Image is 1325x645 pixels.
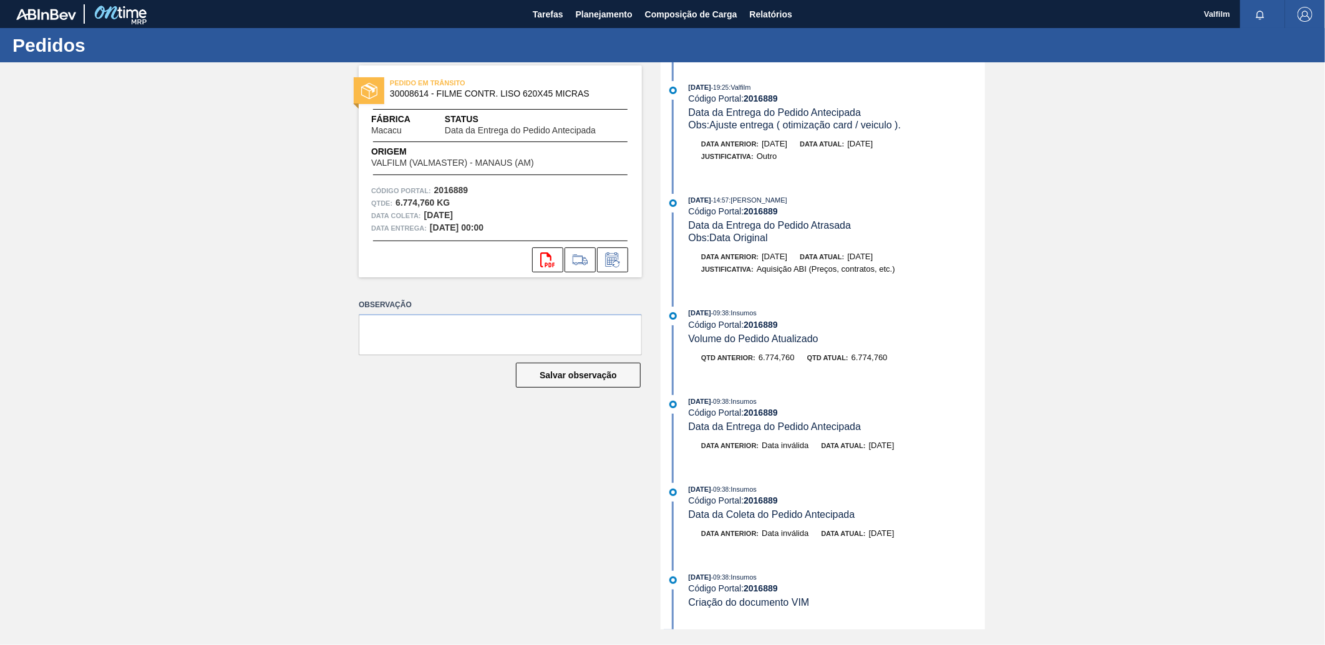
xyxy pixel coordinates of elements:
[669,489,677,496] img: atual
[371,158,534,168] span: VALFILM (VALMASTER) - MANAUS (AM)
[12,38,234,52] h1: Pedidos
[701,140,759,148] span: Data anterior:
[744,320,778,330] strong: 2016889
[711,310,729,317] span: - 09:38
[645,7,737,22] span: Composição de Carga
[424,210,453,220] strong: [DATE]
[390,77,565,89] span: PEDIDO EM TRÂNSITO
[371,184,431,197] span: Código Portal:
[701,530,759,537] span: Data anterior:
[744,408,778,418] strong: 2016889
[689,597,810,608] span: Criação do documento VIM
[689,220,852,231] span: Data da Entrega do Pedido Atrasada
[359,296,642,314] label: Observação
[689,232,768,243] span: Obs: Data Original
[396,198,450,208] strong: 6.774,760 KG
[689,84,711,91] span: [DATE]
[371,222,427,234] span: Data entrega:
[757,264,895,274] span: Aquisição ABI (Preços, contratos, etc.)
[729,398,757,405] span: : Insumos
[371,113,441,126] span: Fábrica
[371,126,402,135] span: Macacu
[516,363,641,388] button: Salvar observação
[701,265,754,273] span: Justificativa:
[701,253,759,260] span: Data anterior:
[711,574,729,581] span: - 09:38
[689,206,985,216] div: Código Portal:
[689,583,985,593] div: Código Portal:
[847,139,873,148] span: [DATE]
[869,528,895,538] span: [DATE]
[689,120,901,130] span: Obs: Ajuste entrega ( otimização card / veiculo ).
[821,442,865,449] span: Data atual:
[744,583,778,593] strong: 2016889
[800,140,844,148] span: Data atual:
[762,252,787,261] span: [DATE]
[669,401,677,408] img: atual
[689,107,861,118] span: Data da Entrega do Pedido Antecipada
[689,509,855,520] span: Data da Coleta do Pedido Antecipada
[565,247,596,272] div: Ir para Composição de Carga
[800,253,844,260] span: Data atual:
[852,353,888,362] span: 6.774,760
[689,196,711,204] span: [DATE]
[762,528,808,538] span: Data inválida
[711,398,729,405] span: - 09:38
[689,398,711,405] span: [DATE]
[371,145,570,158] span: Origem
[759,353,795,362] span: 6.774,760
[869,441,895,450] span: [DATE]
[689,309,711,317] span: [DATE]
[729,485,757,493] span: : Insumos
[361,83,377,99] img: status
[729,84,750,91] span: : Valfilm
[757,151,777,161] span: Outro
[445,126,596,135] span: Data da Entrega do Pedido Antecipada
[689,573,711,581] span: [DATE]
[16,9,76,20] img: TNhmsLtSVTkK8tSr43FrP2fwEKptu5GPRR3wAAAABJRU5ErkJggg==
[744,93,778,103] strong: 2016889
[821,530,865,537] span: Data atual:
[1298,7,1313,22] img: Logout
[533,7,563,22] span: Tarefas
[390,89,616,98] span: 30008614 - FILME CONTR. LISO 620X45 MICRAS
[729,573,757,581] span: : Insumos
[689,408,985,418] div: Código Portal:
[711,486,729,493] span: - 09:38
[762,441,808,450] span: Data inválida
[434,185,468,195] strong: 2016889
[701,442,759,449] span: Data anterior:
[807,354,848,361] span: Qtd atual:
[371,209,421,222] span: Data coleta:
[744,206,778,216] strong: 2016889
[597,247,628,272] div: Informar alteração no pedido
[762,139,787,148] span: [DATE]
[371,197,392,209] span: Qtde :
[711,197,729,204] span: - 14:57
[1240,6,1280,23] button: Notificações
[576,7,633,22] span: Planejamento
[689,333,818,344] span: Volume do Pedido Atualizado
[669,87,677,94] img: atual
[729,309,757,317] span: : Insumos
[669,312,677,320] img: atual
[445,113,629,126] span: Status
[750,7,792,22] span: Relatórios
[689,495,985,505] div: Código Portal:
[701,153,754,160] span: Justificativa:
[744,495,778,505] strong: 2016889
[689,320,985,330] div: Código Portal:
[701,354,755,361] span: Qtd anterior:
[532,247,563,272] div: Abrir arquivo PDF
[711,84,729,91] span: - 19:25
[669,199,677,207] img: atual
[689,93,985,103] div: Código Portal:
[847,252,873,261] span: [DATE]
[729,196,787,204] span: : [PERSON_NAME]
[689,421,861,432] span: Data da Entrega do Pedido Antecipada
[689,485,711,493] span: [DATE]
[669,576,677,584] img: atual
[430,222,483,232] strong: [DATE] 00:00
